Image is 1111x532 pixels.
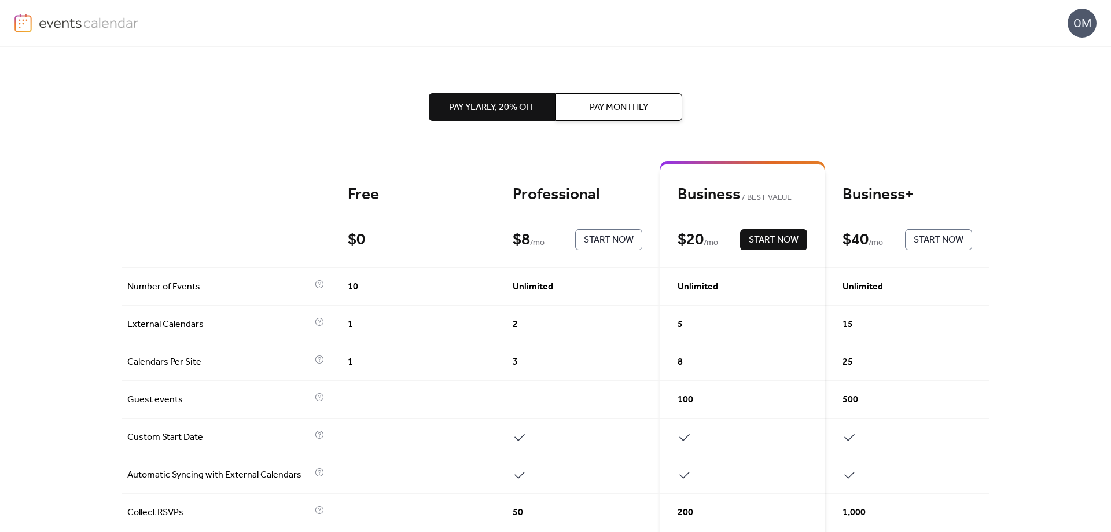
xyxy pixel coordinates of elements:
[678,506,693,520] span: 200
[843,230,869,250] div: $ 40
[530,236,545,250] span: / mo
[513,230,530,250] div: $ 8
[513,506,523,520] span: 50
[1068,9,1097,38] div: OM
[513,185,642,205] div: Professional
[740,191,792,205] span: BEST VALUE
[678,318,683,332] span: 5
[740,229,807,250] button: Start Now
[678,230,704,250] div: $ 20
[127,468,312,482] span: Automatic Syncing with External Calendars
[905,229,972,250] button: Start Now
[843,355,853,369] span: 25
[843,393,858,407] span: 500
[590,101,648,115] span: Pay Monthly
[678,355,683,369] span: 8
[914,233,963,247] span: Start Now
[704,236,718,250] span: / mo
[869,236,883,250] span: / mo
[127,355,312,369] span: Calendars Per Site
[348,280,358,294] span: 10
[127,393,312,407] span: Guest events
[513,355,518,369] span: 3
[449,101,535,115] span: Pay Yearly, 20% off
[348,318,353,332] span: 1
[127,506,312,520] span: Collect RSVPs
[843,506,866,520] span: 1,000
[843,318,853,332] span: 15
[39,14,139,31] img: logo-type
[575,229,642,250] button: Start Now
[127,431,312,445] span: Custom Start Date
[555,93,682,121] button: Pay Monthly
[348,185,477,205] div: Free
[843,185,972,205] div: Business+
[678,185,807,205] div: Business
[678,393,693,407] span: 100
[513,280,553,294] span: Unlimited
[127,318,312,332] span: External Calendars
[14,14,32,32] img: logo
[348,355,353,369] span: 1
[429,93,555,121] button: Pay Yearly, 20% off
[749,233,799,247] span: Start Now
[584,233,634,247] span: Start Now
[127,280,312,294] span: Number of Events
[513,318,518,332] span: 2
[348,230,365,250] div: $ 0
[678,280,718,294] span: Unlimited
[843,280,883,294] span: Unlimited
